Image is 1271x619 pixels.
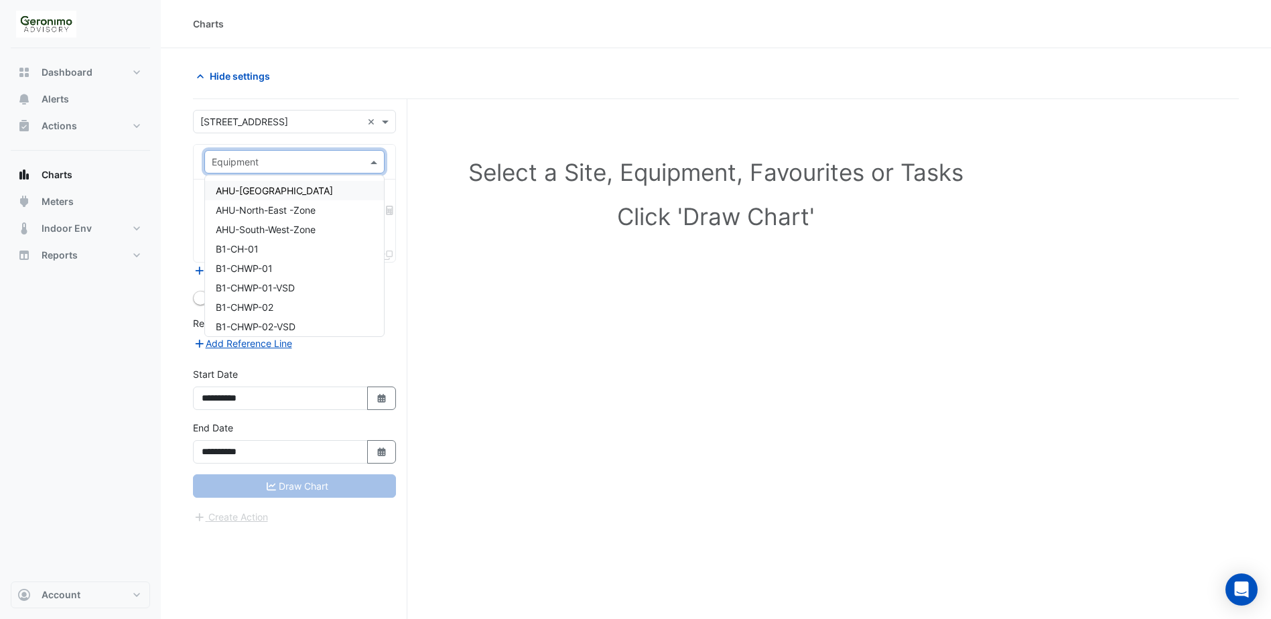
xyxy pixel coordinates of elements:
span: B1-CHWP-01 [216,263,273,274]
div: Options List [205,176,384,336]
app-icon: Meters [17,195,31,208]
div: Open Intercom Messenger [1225,573,1258,606]
span: Alerts [42,92,69,106]
span: Indoor Env [42,222,92,235]
app-icon: Charts [17,168,31,182]
button: Add Equipment [193,263,274,279]
span: Charts [42,168,72,182]
app-icon: Reports [17,249,31,262]
span: Account [42,588,80,602]
span: Reports [42,249,78,262]
button: Add Reference Line [193,336,293,351]
app-icon: Alerts [17,92,31,106]
span: AHU-South-West-Zone [216,224,316,235]
div: Charts [193,17,224,31]
label: End Date [193,421,233,435]
label: Reference Lines [193,316,263,330]
span: B1-CHWP-01-VSD [216,282,295,293]
span: Choose Function [384,204,396,216]
label: Start Date [193,367,238,381]
span: B1-CHWP-02-VSD [216,321,295,332]
span: AHU-[GEOGRAPHIC_DATA] [216,185,333,196]
span: Dashboard [42,66,92,79]
span: B1-CH-01 [216,243,259,255]
span: AHU-North-East -Zone [216,204,316,216]
fa-icon: Select Date [376,446,388,458]
fa-icon: Select Date [376,393,388,404]
button: Meters [11,188,150,215]
span: Clone Favourites and Tasks from this Equipment to other Equipment [383,249,393,261]
button: Hide settings [193,64,279,88]
span: Hide settings [210,69,270,83]
span: B1-CHWP-02 [216,301,273,313]
app-escalated-ticket-create-button: Please correct errors first [193,510,269,521]
h1: Select a Site, Equipment, Favourites or Tasks [222,158,1209,186]
h1: Click 'Draw Chart' [222,202,1209,230]
img: Company Logo [16,11,76,38]
button: Alerts [11,86,150,113]
app-icon: Indoor Env [17,222,31,235]
button: Indoor Env [11,215,150,242]
button: Reports [11,242,150,269]
button: Charts [11,161,150,188]
span: Meters [42,195,74,208]
app-icon: Actions [17,119,31,133]
button: Dashboard [11,59,150,86]
span: Clear [367,115,379,129]
button: Actions [11,113,150,139]
app-icon: Dashboard [17,66,31,79]
button: Account [11,581,150,608]
span: Actions [42,119,77,133]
